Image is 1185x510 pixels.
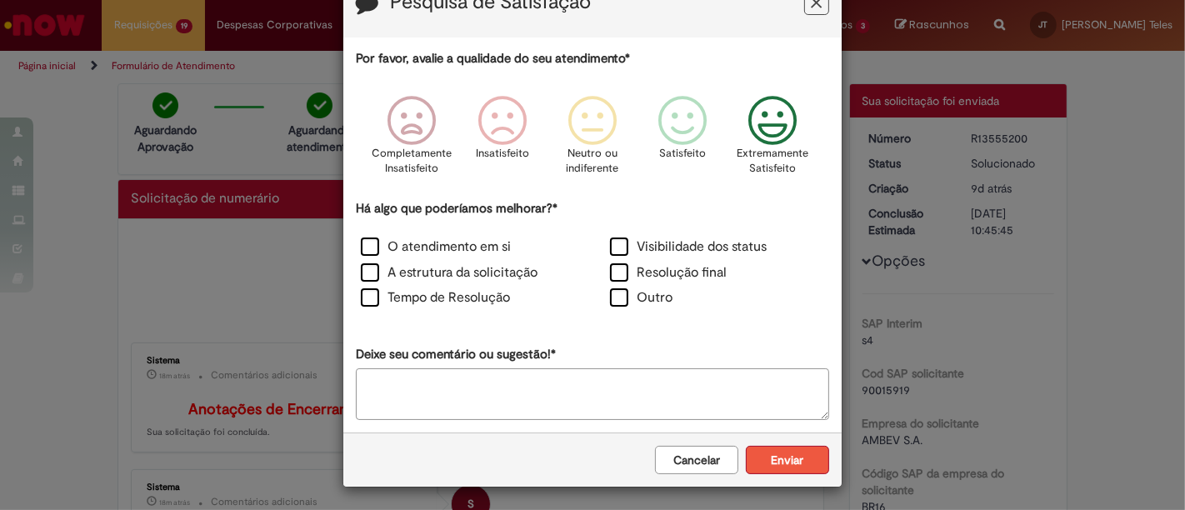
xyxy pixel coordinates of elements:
[356,346,556,363] label: Deixe seu comentário ou sugestão!*
[746,446,829,474] button: Enviar
[460,83,545,197] div: Insatisfeito
[369,83,454,197] div: Completamente Insatisfeito
[476,146,529,162] p: Insatisfeito
[730,83,815,197] div: Extremamente Satisfeito
[361,288,510,307] label: Tempo de Resolução
[610,263,727,282] label: Resolução final
[361,237,511,257] label: O atendimento em si
[372,146,452,177] p: Completamente Insatisfeito
[610,237,767,257] label: Visibilidade dos status
[655,446,738,474] button: Cancelar
[737,146,808,177] p: Extremamente Satisfeito
[356,200,829,312] div: Há algo que poderíamos melhorar?*
[562,146,622,177] p: Neutro ou indiferente
[640,83,725,197] div: Satisfeito
[610,288,672,307] label: Outro
[550,83,635,197] div: Neutro ou indiferente
[356,50,630,67] label: Por favor, avalie a qualidade do seu atendimento*
[361,263,537,282] label: A estrutura da solicitação
[659,146,706,162] p: Satisfeito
